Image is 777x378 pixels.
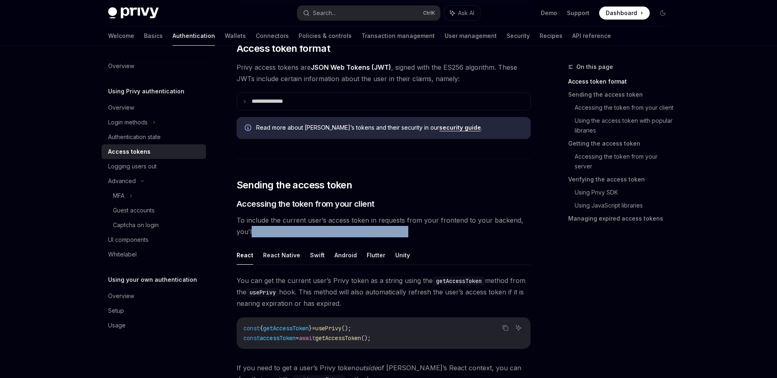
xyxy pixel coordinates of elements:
[313,8,336,18] div: Search...
[606,9,637,17] span: Dashboard
[507,26,530,46] a: Security
[237,275,531,309] span: You can get the current user’s Privy token as a string using the method from the hook. This metho...
[572,26,611,46] a: API reference
[541,9,557,17] a: Demo
[108,103,134,113] div: Overview
[299,334,315,342] span: await
[458,9,474,17] span: Ask AI
[423,10,435,16] span: Ctrl K
[108,291,134,301] div: Overview
[341,325,351,332] span: ();
[144,26,163,46] a: Basics
[102,289,206,303] a: Overview
[108,86,184,96] h5: Using Privy authentication
[575,199,676,212] a: Using JavaScript libraries
[108,117,148,127] div: Login methods
[108,321,126,330] div: Usage
[439,124,481,131] a: security guide
[102,159,206,174] a: Logging users out
[113,220,159,230] div: Captcha on login
[310,245,325,265] button: Swift
[256,124,522,132] span: Read more about [PERSON_NAME]’s tokens and their security in our .
[108,132,161,142] div: Authentication state
[102,218,206,232] a: Captcha on login
[445,26,497,46] a: User management
[102,247,206,262] a: Whitelabel
[361,26,435,46] a: Transaction management
[444,6,480,20] button: Ask AI
[355,364,378,372] em: outside
[113,191,124,201] div: MFA
[244,334,260,342] span: const
[315,334,361,342] span: getAccessToken
[102,59,206,73] a: Overview
[656,7,669,20] button: Toggle dark mode
[108,306,124,316] div: Setup
[576,62,613,72] span: On this page
[237,62,531,84] span: Privy access tokens are , signed with the ES256 algorithm. These JWTs include certain information...
[108,7,159,19] img: dark logo
[568,75,676,88] a: Access token format
[312,325,315,332] span: =
[102,144,206,159] a: Access tokens
[260,334,296,342] span: accessToken
[540,26,562,46] a: Recipes
[237,245,253,265] button: React
[568,88,676,101] a: Sending the access token
[334,245,357,265] button: Android
[108,26,134,46] a: Welcome
[102,130,206,144] a: Authentication state
[108,250,137,259] div: Whitelabel
[513,323,524,333] button: Ask AI
[599,7,650,20] a: Dashboard
[575,101,676,114] a: Accessing the token from your client
[173,26,215,46] a: Authentication
[102,232,206,247] a: UI components
[361,334,371,342] span: ();
[102,303,206,318] a: Setup
[237,42,330,55] span: Access token format
[433,276,485,285] code: getAccessToken
[309,325,312,332] span: }
[260,325,263,332] span: {
[108,161,157,171] div: Logging users out
[108,147,151,157] div: Access tokens
[567,9,589,17] a: Support
[108,61,134,71] div: Overview
[568,173,676,186] a: Verifying the access token
[237,198,374,210] span: Accessing the token from your client
[225,26,246,46] a: Wallets
[102,203,206,218] a: Guest accounts
[244,325,260,332] span: const
[367,245,385,265] button: Flutter
[256,26,289,46] a: Connectors
[575,150,676,173] a: Accessing the token from your server
[568,137,676,150] a: Getting the access token
[263,325,309,332] span: getAccessToken
[299,26,352,46] a: Policies & controls
[245,124,253,133] svg: Info
[311,63,391,72] a: JSON Web Tokens (JWT)
[237,214,531,237] span: To include the current user’s access token in requests from your frontend to your backend, you’ll...
[113,206,155,215] div: Guest accounts
[108,235,148,245] div: UI components
[568,212,676,225] a: Managing expired access tokens
[108,176,136,186] div: Advanced
[237,179,352,192] span: Sending the access token
[263,245,300,265] button: React Native
[102,100,206,115] a: Overview
[575,186,676,199] a: Using Privy SDK
[246,288,279,297] code: usePrivy
[575,114,676,137] a: Using the access token with popular libraries
[102,318,206,333] a: Usage
[500,323,511,333] button: Copy the contents from the code block
[395,245,410,265] button: Unity
[315,325,341,332] span: usePrivy
[296,334,299,342] span: =
[108,275,197,285] h5: Using your own authentication
[297,6,440,20] button: Search...CtrlK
